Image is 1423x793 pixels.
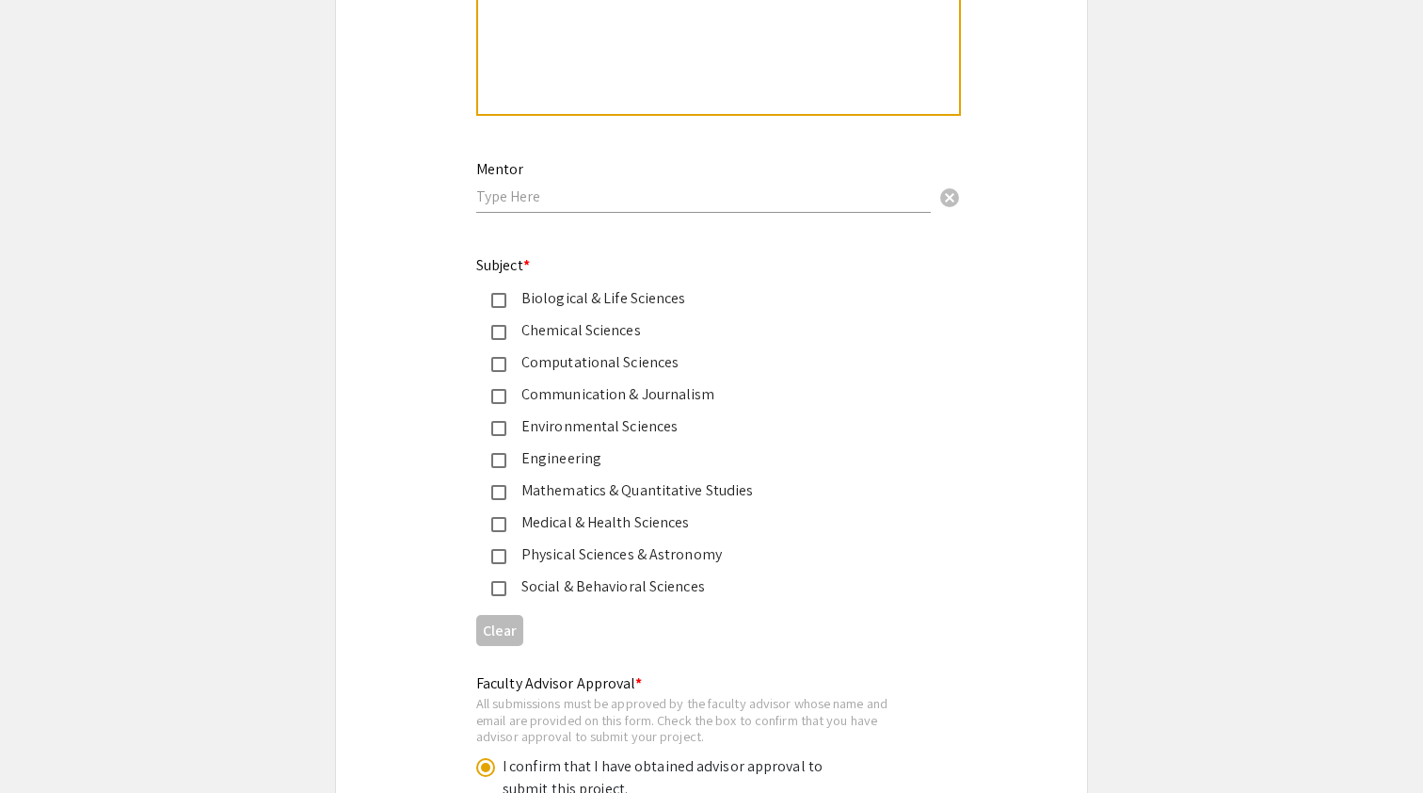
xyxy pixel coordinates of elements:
[506,383,902,406] div: Communication & Journalism
[476,186,931,206] input: Type Here
[506,447,902,470] div: Engineering
[476,255,530,275] mat-label: Subject
[506,351,902,374] div: Computational Sciences
[506,287,902,310] div: Biological & Life Sciences
[506,575,902,598] div: Social & Behavioral Sciences
[476,673,643,693] mat-label: Faculty Advisor Approval
[506,319,902,342] div: Chemical Sciences
[14,708,80,779] iframe: Chat
[506,479,902,502] div: Mathematics & Quantitative Studies
[476,695,917,745] div: All submissions must be approved by the faculty advisor whose name and email are provided on this...
[506,511,902,534] div: Medical & Health Sciences
[938,186,961,209] span: cancel
[476,159,523,179] mat-label: Mentor
[476,615,523,646] button: Clear
[931,178,968,216] button: Clear
[506,543,902,566] div: Physical Sciences & Astronomy
[506,415,902,438] div: Environmental Sciences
